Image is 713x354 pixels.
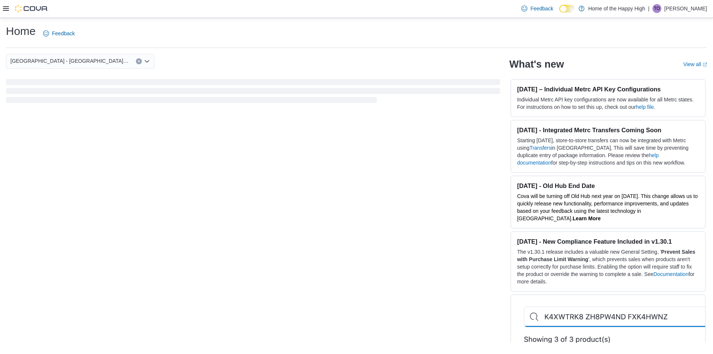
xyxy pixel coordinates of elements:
[10,56,128,65] span: [GEOGRAPHIC_DATA] - [GEOGRAPHIC_DATA] - Fire & Flower
[517,193,697,221] span: Cova will be turning off Old Hub next year on [DATE]. This change allows us to quickly release ne...
[144,58,150,64] button: Open list of options
[517,152,658,166] a: help documentation
[517,248,699,285] p: The v1.30.1 release includes a valuable new General Setting, ' ', which prevents sales when produ...
[6,81,500,104] span: Loading
[654,4,660,13] span: TO
[52,30,75,37] span: Feedback
[530,145,551,151] a: Transfers
[517,249,695,262] strong: Prevent Sales with Purchase Limit Warning
[40,26,78,41] a: Feedback
[517,182,699,189] h3: [DATE] - Old Hub End Date
[517,126,699,134] h3: [DATE] - Integrated Metrc Transfers Coming Soon
[530,5,553,12] span: Feedback
[588,4,645,13] p: Home of the Happy High
[664,4,707,13] p: [PERSON_NAME]
[654,271,688,277] a: Documentation
[6,24,36,39] h1: Home
[517,85,699,93] h3: [DATE] – Individual Metrc API Key Configurations
[683,61,707,67] a: View allExternal link
[517,96,699,111] p: Individual Metrc API key configurations are now available for all Metrc states. For instructions ...
[573,215,600,221] a: Learn More
[518,1,556,16] a: Feedback
[517,137,699,166] p: Starting [DATE], store-to-store transfers can now be integrated with Metrc using in [GEOGRAPHIC_D...
[648,4,649,13] p: |
[636,104,654,110] a: help file
[136,58,142,64] button: Clear input
[559,5,575,13] input: Dark Mode
[517,238,699,245] h3: [DATE] - New Compliance Feature Included in v1.30.1
[652,4,661,13] div: Talia Ottahal
[509,58,564,70] h2: What's new
[15,5,48,12] img: Cova
[703,62,707,67] svg: External link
